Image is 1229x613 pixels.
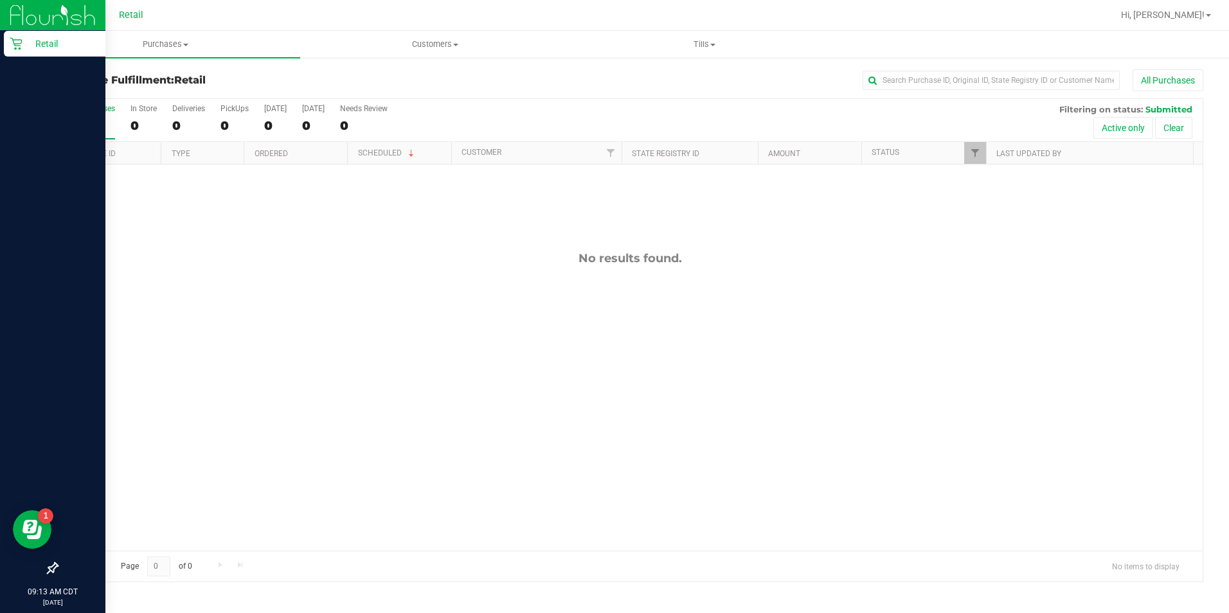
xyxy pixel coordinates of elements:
[768,149,800,158] a: Amount
[172,118,205,133] div: 0
[340,118,388,133] div: 0
[872,148,899,157] a: Status
[22,36,100,51] p: Retail
[10,37,22,50] inline-svg: Retail
[300,31,570,58] a: Customers
[172,149,190,158] a: Type
[863,71,1120,90] input: Search Purchase ID, Original ID, State Registry ID or Customer Name...
[31,39,300,50] span: Purchases
[31,31,300,58] a: Purchases
[632,149,699,158] a: State Registry ID
[6,586,100,598] p: 09:13 AM CDT
[119,10,143,21] span: Retail
[302,118,325,133] div: 0
[264,118,287,133] div: 0
[302,104,325,113] div: [DATE]
[358,148,417,157] a: Scheduled
[6,598,100,607] p: [DATE]
[1133,69,1203,91] button: All Purchases
[301,39,569,50] span: Customers
[1093,117,1153,139] button: Active only
[600,142,622,164] a: Filter
[220,104,249,113] div: PickUps
[571,39,839,50] span: Tills
[13,510,51,549] iframe: Resource center
[57,251,1203,265] div: No results found.
[57,75,439,86] h3: Purchase Fulfillment:
[462,148,501,157] a: Customer
[130,104,157,113] div: In Store
[110,556,202,576] span: Page of 0
[130,118,157,133] div: 0
[38,508,53,524] iframe: Resource center unread badge
[264,104,287,113] div: [DATE]
[340,104,388,113] div: Needs Review
[1102,556,1190,576] span: No items to display
[570,31,839,58] a: Tills
[996,149,1061,158] a: Last Updated By
[255,149,288,158] a: Ordered
[220,118,249,133] div: 0
[1155,117,1192,139] button: Clear
[172,104,205,113] div: Deliveries
[1145,104,1192,114] span: Submitted
[174,74,206,86] span: Retail
[964,142,985,164] a: Filter
[1121,10,1205,20] span: Hi, [PERSON_NAME]!
[1059,104,1143,114] span: Filtering on status:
